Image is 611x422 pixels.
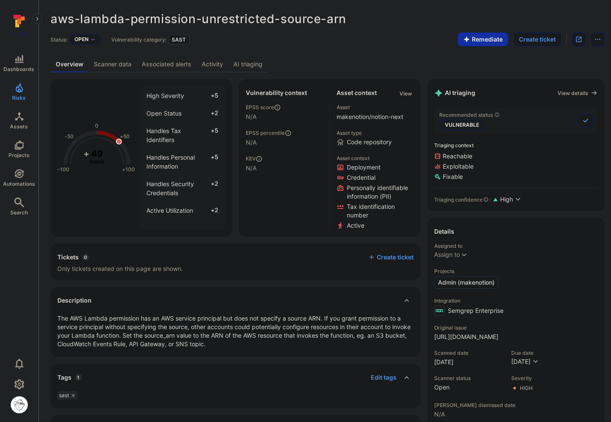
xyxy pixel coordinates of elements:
[51,244,420,280] section: tickets card
[4,66,35,72] span: Dashboards
[91,149,103,159] tspan: 49
[438,278,495,287] span: Admin (makenotion)
[51,36,67,43] span: Status:
[83,149,89,159] tspan: +
[10,123,28,130] span: Assets
[591,33,605,46] button: Options menu
[197,56,228,72] a: Activity
[146,110,182,117] span: Open Status
[228,56,268,72] a: AI triaging
[51,287,420,314] div: Collapse description
[3,181,35,187] span: Automations
[434,402,598,408] span: [PERSON_NAME] dismissed date
[57,314,414,348] p: The AWS Lambda permission has an AWS service principal but does not specify a source ARN. If you ...
[202,223,218,241] span: -2
[434,383,503,392] span: Open
[434,196,491,203] div: Triaging confidence :
[146,92,184,99] span: High Severity
[434,333,498,341] a: [URL][DOMAIN_NAME]
[146,180,194,196] span: Handles Security Credentials
[90,158,104,165] text: Score
[520,385,533,392] div: High
[246,155,323,162] span: KEV
[347,138,392,146] span: Code repository
[500,195,513,204] span: High
[483,197,489,202] svg: AI Triaging Agent self-evaluates the confidence behind recommended status based on the depth and ...
[122,166,135,172] text: +100
[11,396,28,413] div: Justin Kim
[246,138,323,147] span: N/A
[347,202,414,220] span: Click to view evidence
[434,358,503,366] span: [DATE]
[448,306,504,315] span: Semgrep Enterprise
[82,254,89,261] span: 0
[246,113,323,121] span: N/A
[579,114,593,128] button: Accept recommended status
[75,36,89,43] button: Open
[51,56,605,72] div: Vulnerability tabs
[557,89,598,96] a: View details
[202,179,218,197] span: +2
[32,14,42,24] button: Expand navigation menu
[347,221,365,230] span: Click to view evidence
[337,104,414,110] span: Asset
[434,375,503,381] span: Scanner status
[89,56,137,72] a: Scanner data
[347,173,376,182] span: Click to view evidence
[51,244,420,280] div: Collapse
[511,350,539,366] div: Due date field
[57,166,69,172] text: -100
[9,152,30,158] span: Projects
[439,120,485,130] p: Vulnerable
[146,154,195,170] span: Handles Personal Information
[461,251,468,258] button: Expand dropdown
[513,33,561,46] button: Create ticket
[90,37,95,42] button: Expand dropdown
[51,12,346,26] span: aws-lambda-permission-unrestricted-source-arn
[458,33,508,46] button: Remediate
[511,375,533,381] span: Severity
[337,155,414,161] span: Asset context
[495,112,500,117] svg: AI triaging agent's recommendation for vulnerability status
[146,207,193,214] span: Active Utilization
[434,172,598,181] span: Fixable
[246,104,323,111] span: EPSS score
[434,268,598,274] span: Projects
[202,91,218,100] span: +5
[434,410,598,419] span: N/A
[34,15,40,23] i: Expand navigation menu
[398,89,414,98] div: Click to view all asset context details
[202,153,218,171] span: +5
[434,297,598,304] span: Integration
[111,36,167,43] span: Vulnerability category:
[120,133,130,140] text: +50
[51,56,89,72] a: Overview
[57,391,77,400] div: sast
[12,95,26,101] span: Risks
[202,109,218,118] span: +2
[572,33,586,46] div: Open original issue
[57,296,92,305] h2: Description
[80,149,114,165] g: The vulnerability score is based on the parameters defined in the settings
[95,122,99,129] text: 0
[57,373,72,382] h2: Tags
[434,243,598,249] span: Assigned to
[10,209,28,216] span: Search
[246,130,323,137] span: EPSS percentile
[439,112,500,118] span: Recommended status
[434,276,498,289] a: Admin (makenotion)
[434,350,503,356] span: Scanned date
[500,195,522,204] button: High
[146,224,196,241] span: Private or Internal Asset
[51,364,420,391] div: Collapse tags
[347,163,381,172] span: Click to view evidence
[168,35,189,45] div: SAST
[511,358,539,366] button: [DATE]
[75,374,82,381] span: 1
[434,152,598,160] span: Reachable
[337,113,404,120] a: makenotion/notion-next
[337,130,414,136] span: Asset type
[11,396,28,413] img: ACg8ocIqQenU2zSVn4varczOTTpfOuOTqpqMYkpMWRLjejB-DtIEo7w=s96-c
[398,90,414,97] button: View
